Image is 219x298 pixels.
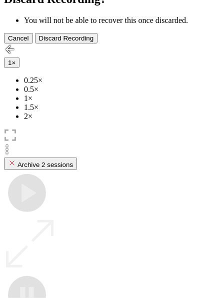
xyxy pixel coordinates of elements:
[8,59,11,66] span: 1
[24,16,215,25] li: You will not be able to recover this once discarded.
[4,57,19,68] button: 1×
[24,94,215,103] li: 1×
[8,159,73,168] div: Archive 2 sessions
[4,33,33,43] button: Cancel
[4,157,77,170] button: Archive 2 sessions
[35,33,98,43] button: Discard Recording
[24,85,215,94] li: 0.5×
[24,103,215,112] li: 1.5×
[24,112,215,121] li: 2×
[24,76,215,85] li: 0.25×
